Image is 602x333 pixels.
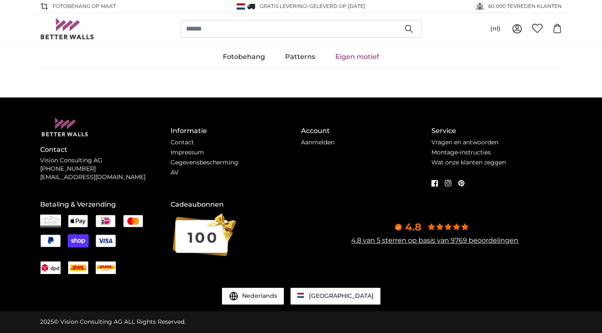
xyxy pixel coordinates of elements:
a: Impressum [171,149,204,156]
a: Patterns [275,46,325,68]
button: (nl) [484,21,507,36]
img: Betterwalls [40,18,94,39]
span: Nederlands [242,292,277,300]
h4: Account [301,126,431,136]
img: Invoice [40,215,61,228]
img: Nederland [237,3,245,10]
a: Wat onze klanten zeggen [431,159,506,166]
span: Geleverd op [DATE] [309,3,365,9]
span: FOTOBEHANG OP MAAT [53,3,116,10]
h4: Contact [40,145,171,155]
a: 4.8 van 5 sterren op basis van 9769 beoordelingen [351,236,518,244]
img: DEX [96,264,116,272]
span: - [307,3,365,9]
a: AV [171,169,179,176]
h4: Informatie [171,126,301,136]
span: GRATIS levering! [260,3,307,9]
a: Fotobehang [213,46,275,68]
p: Vision Consulting AG [PHONE_NUMBER] [EMAIL_ADDRESS][DOMAIN_NAME] [40,156,171,182]
a: Contact [171,138,194,146]
span: 2025 [40,318,54,325]
span: 60.000 TEVREDEN KLANTEN [488,3,562,10]
a: Gegevensbescherming [171,159,238,166]
span: [GEOGRAPHIC_DATA] [309,292,374,300]
h4: Betaling & Verzending [40,200,171,210]
h4: Cadeaubonnen [171,200,301,210]
a: Eigen motief [325,46,389,68]
img: DHLINT [68,264,88,272]
div: © Vision Consulting AG ALL Rights Reserved. [40,318,186,326]
img: Nederland [297,293,304,298]
h4: Service [431,126,562,136]
a: Montage-instructies [431,149,491,156]
a: Nederland [GEOGRAPHIC_DATA] [291,288,380,305]
a: Vragen en antwoorden [431,138,498,146]
img: DPD [41,264,61,272]
a: Aanmelden [301,138,334,146]
button: Nederlands [222,288,284,305]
